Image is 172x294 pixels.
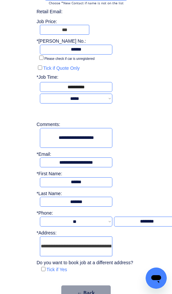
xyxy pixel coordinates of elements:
div: *Address: [37,230,62,236]
div: *Job Time: [37,74,62,81]
label: Tick if Quote Only [43,65,80,71]
div: *Last Name: [37,190,62,197]
div: *First Name: [37,171,62,177]
div: *Phone: [37,210,62,217]
label: Please check if car is unregistered [44,57,95,61]
div: Retail Email: [37,9,142,15]
iframe: Button to launch messaging window [146,268,167,289]
label: Tick if Yes [46,267,67,272]
div: *Email: [37,151,62,158]
div: *[PERSON_NAME] No.: [37,38,86,45]
div: Do you want to book job at a different address? [37,260,138,266]
div: Choose *New Contact if name is not on the list [45,1,127,5]
div: Job Price: [37,19,142,25]
div: Comments: [37,121,62,128]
